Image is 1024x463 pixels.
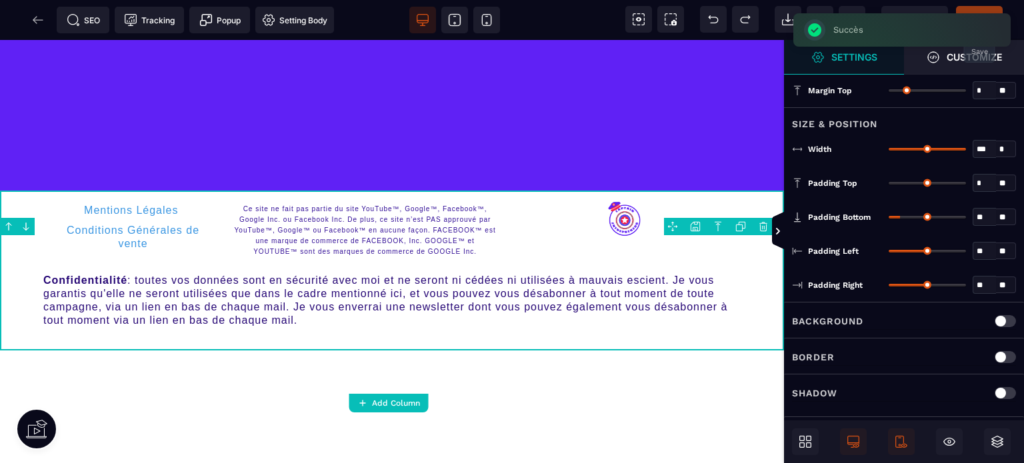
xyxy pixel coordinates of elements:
span: Ce site ne fait pas partie du site YouTube™, Google™, Facebook™, Google Inc. ou Facebook Inc. De ... [235,165,499,215]
span: Open Blocks [792,428,819,455]
div: : toutes vos données sont en sécurité avec moi et ne seront ni cédées ni utilisées à mauvais esci... [43,234,741,287]
strong: Add Column [372,398,420,408]
span: Width [808,144,831,155]
span: Padding Top [808,178,857,189]
span: Padding Right [808,280,863,290]
span: Margin Top [808,85,852,96]
span: Tracking [124,13,175,27]
strong: Customize [947,52,1002,62]
span: Mobile Only [888,428,915,455]
button: Add Column [349,394,428,412]
p: Background [792,313,863,329]
b: Confidentialité [43,234,127,246]
span: View components [625,6,652,33]
strong: Settings [831,52,877,62]
div: Size & Position [784,107,1024,132]
span: Hide/Show Block [936,428,963,455]
span: Desktop Only [840,428,867,455]
a: Mentions Légales [84,165,178,176]
span: Open Style Manager [904,40,1024,75]
span: Popup [199,13,241,27]
p: Shadow [792,385,837,401]
a: Conditions Générales de vente [67,185,203,209]
span: Screenshot [657,6,684,33]
span: Preview [881,6,948,33]
span: SEO [67,13,100,27]
span: Padding Left [808,246,859,256]
p: Border [792,349,835,365]
span: Settings [784,40,904,75]
span: Padding Bottom [808,212,871,223]
img: 50fb2ccbcada8925fe5bc183e27e3600_67b0dd10db84e_logocaptainentrepreneur2.png [606,161,643,197]
span: Open Layers [984,428,1011,455]
span: Setting Body [262,13,327,27]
